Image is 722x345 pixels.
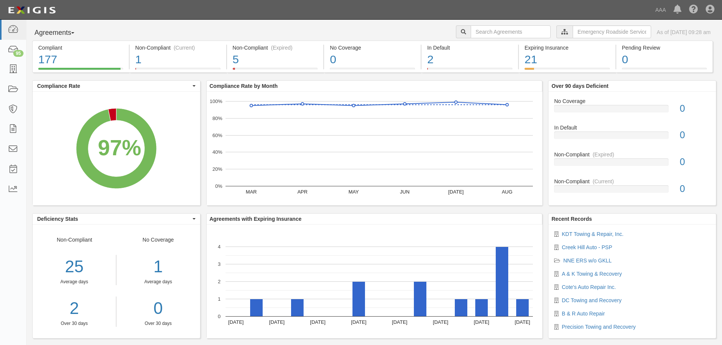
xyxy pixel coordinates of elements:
text: 100% [210,98,222,104]
a: AAA [652,2,670,17]
a: No Coverage0 [554,97,710,124]
span: Compliance Rate [37,82,191,90]
div: 1 [135,52,221,68]
a: Non-Compliant(Expired)5 [227,68,324,74]
text: [DATE] [228,319,244,325]
text: 20% [212,166,222,172]
text: [DATE] [515,319,530,325]
div: 177 [38,52,123,68]
img: logo-5460c22ac91f19d4615b14bd174203de0afe785f0fc80cf4dbbc73dc1793850b.png [6,3,58,17]
div: Pending Review [622,44,707,52]
input: Emergency Roadside Service (ERS) [573,25,651,38]
div: Non-Compliant (Expired) [233,44,318,52]
a: Expiring Insurance21 [519,68,616,74]
div: Over 30 days [33,320,116,327]
text: [DATE] [310,319,326,325]
a: 2 [33,297,116,320]
a: B & R Auto Repair [562,311,605,317]
div: Non-Compliant [548,151,716,158]
div: No Coverage [548,97,716,105]
div: 97% [98,133,141,164]
a: Non-Compliant(Current)1 [130,68,226,74]
div: Non-Compliant [33,236,116,327]
b: Recent Records [551,216,592,222]
div: Average days [122,279,194,285]
div: 2 [427,52,512,68]
a: DC Towing and Recovery [562,297,622,303]
div: In Default [427,44,512,52]
a: Creek Hill Auto - PSP [562,244,612,250]
div: (Expired) [271,44,293,52]
text: MAR [246,189,257,195]
div: Compliant [38,44,123,52]
div: (Expired) [593,151,614,158]
a: A & K Towing & Recovery [562,271,622,277]
text: [DATE] [474,319,489,325]
a: Pending Review0 [616,68,713,74]
div: 0 [674,102,716,116]
div: Over 30 days [122,320,194,327]
div: 95 [13,50,23,57]
a: 0 [122,297,194,320]
a: KDT Towing & Repair, Inc. [562,231,623,237]
div: 0 [674,155,716,169]
div: 0 [622,52,707,68]
input: Search Agreements [471,25,551,38]
text: APR [297,189,307,195]
text: AUG [502,189,512,195]
div: As of [DATE] 09:28 am [657,28,711,36]
a: Compliant177 [32,68,129,74]
text: 3 [218,261,221,267]
text: JUN [400,189,409,195]
div: 21 [525,52,610,68]
div: 1 [122,255,194,279]
i: Help Center - Complianz [689,5,698,14]
a: Precision Towing and Recovery [562,324,636,330]
div: No Coverage [330,44,415,52]
div: 0 [330,52,415,68]
text: [DATE] [448,189,464,195]
text: 80% [212,116,222,121]
div: No Coverage [116,236,200,327]
div: 0 [674,128,716,142]
text: [DATE] [269,319,285,325]
button: Agreements [32,25,89,41]
text: [DATE] [392,319,407,325]
div: 5 [233,52,318,68]
text: 1 [218,296,221,302]
div: Non-Compliant [548,178,716,185]
div: In Default [548,124,716,131]
text: [DATE] [351,319,366,325]
a: Cote's Auto Repair Inc. [562,284,616,290]
text: [DATE] [433,319,448,325]
svg: A chart. [207,92,542,205]
div: (Current) [174,44,195,52]
button: Compliance Rate [33,81,200,91]
text: MAY [348,189,359,195]
div: 25 [33,255,116,279]
text: 2 [218,279,221,284]
div: (Current) [593,178,614,185]
a: NNE ERS w/o GKLL [563,258,612,264]
svg: A chart. [207,225,542,338]
div: 0 [674,182,716,196]
b: Over 90 days Deficient [551,83,608,89]
div: Average days [33,279,116,285]
a: In Default2 [421,68,518,74]
a: Non-Compliant(Current)0 [554,178,710,199]
b: Compliance Rate by Month [210,83,278,89]
div: Expiring Insurance [525,44,610,52]
svg: A chart. [33,92,200,205]
div: Non-Compliant (Current) [135,44,221,52]
text: 0 [218,314,221,319]
text: 4 [218,244,221,250]
a: No Coverage0 [324,68,421,74]
a: In Default0 [554,124,710,151]
text: 60% [212,132,222,138]
text: 40% [212,149,222,155]
span: Deficiency Stats [37,215,191,223]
